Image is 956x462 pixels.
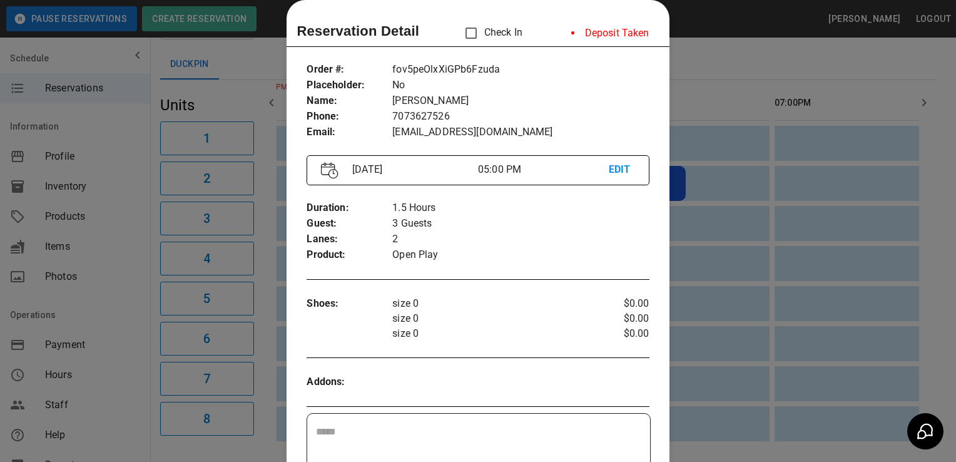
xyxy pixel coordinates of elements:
[307,62,392,78] p: Order # :
[592,296,649,311] p: $0.00
[307,78,392,93] p: Placeholder :
[609,162,635,178] p: EDIT
[307,93,392,109] p: Name :
[392,326,592,341] p: size 0
[392,216,649,232] p: 3 Guests
[392,125,649,140] p: [EMAIL_ADDRESS][DOMAIN_NAME]
[561,21,659,46] li: Deposit Taken
[307,200,392,216] p: Duration :
[392,109,649,125] p: 7073627526
[347,162,478,177] p: [DATE]
[392,296,592,311] p: size 0
[307,232,392,247] p: Lanes :
[392,200,649,216] p: 1.5 Hours
[307,125,392,140] p: Email :
[392,232,649,247] p: 2
[392,311,592,326] p: size 0
[307,296,392,312] p: Shoes :
[392,62,649,78] p: fov5peOlxXiGPb6Fzuda
[458,20,522,46] p: Check In
[307,374,392,390] p: Addons :
[592,311,649,326] p: $0.00
[392,247,649,263] p: Open Play
[478,162,609,177] p: 05:00 PM
[592,326,649,341] p: $0.00
[392,93,649,109] p: [PERSON_NAME]
[307,109,392,125] p: Phone :
[307,216,392,232] p: Guest :
[297,21,419,41] p: Reservation Detail
[321,162,338,179] img: Vector
[307,247,392,263] p: Product :
[392,78,649,93] p: No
